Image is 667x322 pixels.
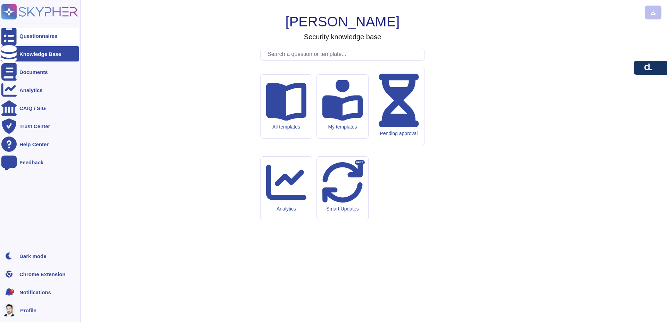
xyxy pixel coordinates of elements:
div: My templates [322,124,363,130]
div: 2 [10,289,14,294]
a: Feedback [1,155,79,170]
div: Knowledge Base [19,51,61,57]
a: CAIQ / SIG [1,100,79,116]
div: Pending approval [379,131,419,137]
a: Chrome Extension [1,266,79,282]
span: Profile [20,308,36,313]
a: Knowledge Base [1,46,79,61]
div: Feedback [19,160,43,165]
h3: Security knowledge base [304,33,381,41]
div: Trust Center [19,124,50,129]
a: Documents [1,64,79,80]
a: Trust Center [1,118,79,134]
div: Analytics [266,206,306,212]
div: Questionnaires [19,33,57,39]
div: Chrome Extension [19,272,66,277]
div: Documents [19,69,48,75]
span: Notifications [19,290,51,295]
a: Help Center [1,137,79,152]
a: Questionnaires [1,28,79,43]
div: BETA [355,160,365,165]
img: user [3,304,15,316]
button: user [1,303,20,318]
div: Smart Updates [322,206,363,212]
div: CAIQ / SIG [19,106,46,111]
h1: [PERSON_NAME] [286,13,400,30]
div: Dark mode [19,254,47,259]
a: Analytics [1,82,79,98]
div: All templates [266,124,306,130]
input: Search a question or template... [264,48,425,60]
div: Help Center [19,142,49,147]
div: Analytics [19,88,43,93]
